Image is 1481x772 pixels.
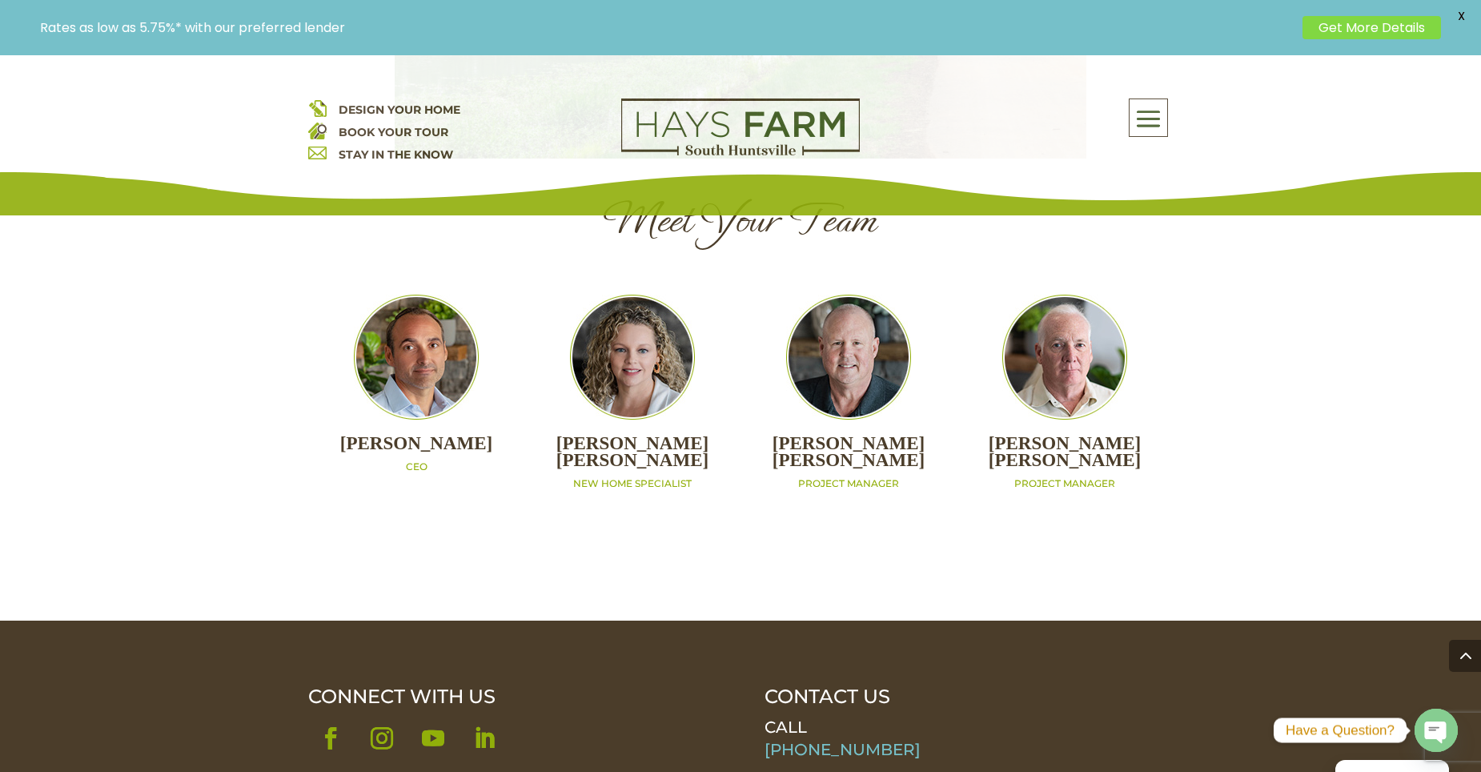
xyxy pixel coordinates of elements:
[308,460,524,474] p: CEO
[339,125,448,139] a: BOOK YOUR TOUR
[339,147,453,162] a: STAY IN THE KNOW
[359,716,404,761] a: Follow on Instagram
[957,477,1173,491] p: PROJECT MANAGER
[1302,16,1441,39] a: Get More Details
[395,196,1086,251] h1: Meet Your Team
[621,99,860,156] img: Logo
[308,686,716,708] div: CONNECT WITH US
[308,716,353,761] a: Follow on Facebook
[1449,4,1473,28] span: X
[765,686,1173,708] p: CONTACT US
[308,436,524,460] h2: [PERSON_NAME]
[354,295,479,420] img: Team_Matt
[462,716,507,761] a: Follow on LinkedIn
[40,20,1294,35] p: Rates as low as 5.75%* with our preferred lender
[1002,295,1127,420] img: Team_Billy
[411,716,456,761] a: Follow on Youtube
[765,718,807,737] span: CALL
[524,436,740,476] h2: [PERSON_NAME] [PERSON_NAME]
[957,436,1173,476] h2: [PERSON_NAME] [PERSON_NAME]
[308,121,327,139] img: book your home tour
[740,477,957,491] p: PROJECT MANAGER
[740,436,957,476] h2: [PERSON_NAME] [PERSON_NAME]
[765,740,921,759] a: [PHONE_NUMBER]
[570,295,695,420] img: Team_Laura
[339,103,460,117] a: DESIGN YOUR HOME
[308,99,327,117] img: design your home
[621,145,860,159] a: hays farm homes huntsville development
[524,477,740,491] p: NEW HOME SPECIALIST
[786,295,911,420] img: Team_Tom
